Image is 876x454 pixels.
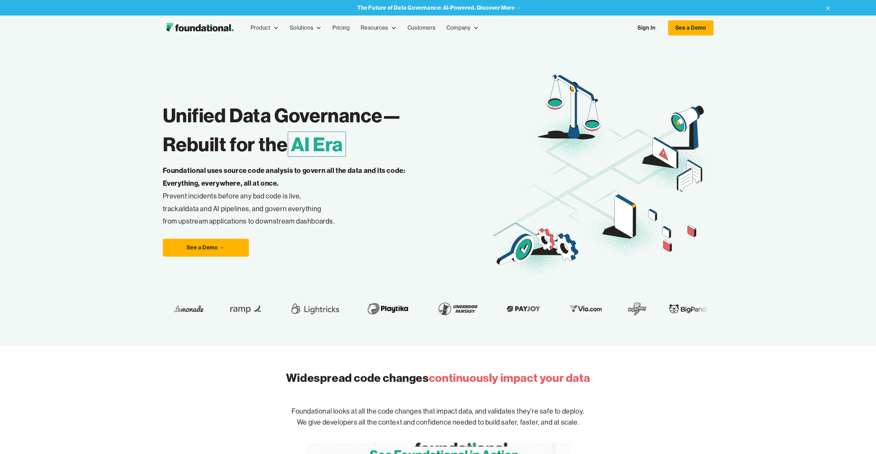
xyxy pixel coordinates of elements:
img: Vio.com [565,303,605,314]
p: Foundational looks at all the code changes that impact data, and validates they're safe to deploy... [218,395,658,439]
div: Resources [355,17,402,39]
img: SuperPlay [627,299,646,318]
div: Resources [361,23,388,32]
img: BigPanda [668,303,709,314]
p: Prevent incidents before any bad code is live, track data and AI pipelines, and govern everything... [163,164,427,228]
div: Product [251,23,271,32]
img: Payjoy [503,303,543,314]
div: Company [446,23,471,32]
h1: Unified Data Governance— Rebuilt for the [163,101,493,159]
h2: Widespread code changes [286,370,590,386]
a: See a Demo [668,20,714,35]
img: Foundational Logo [163,21,237,35]
strong: Foundational uses source code analysis to govern all the data and its code: Everything, everywher... [163,166,405,187]
a: Customers [402,17,441,39]
a: home [163,21,237,35]
div: Product [245,17,284,39]
img: Lightricks [288,299,340,318]
img: Playtika [362,299,412,318]
a: Pricing [327,17,355,39]
a: Sign In [631,21,662,35]
div: Company [441,17,484,39]
em: all [179,204,186,213]
a: The Future of Data Governance: AI-Powered. Discover More → [357,4,521,11]
iframe: Chat Widget [842,421,876,454]
div: Solutions [290,23,313,32]
img: Ramp [225,299,266,318]
span: continuously impact your data [429,371,590,385]
img: Lemonade [173,303,203,314]
div: Solutions [284,17,327,39]
img: Underdog Fantasy [434,299,481,318]
a: See a Demo → [163,239,249,257]
span: AI Era [288,132,346,157]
